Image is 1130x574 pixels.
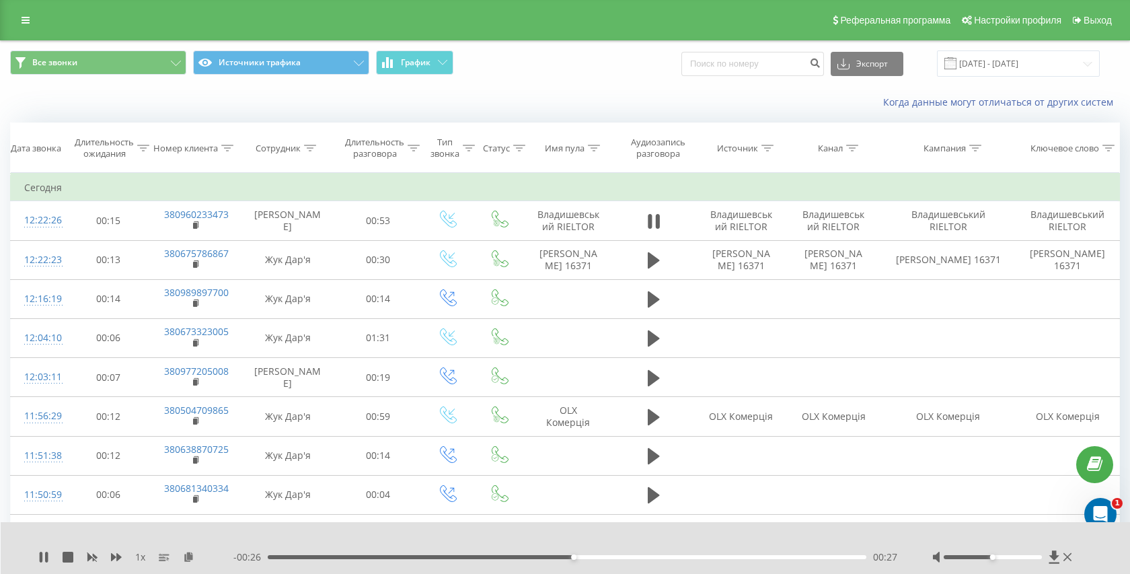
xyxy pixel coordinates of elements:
div: Дата звонка [11,143,61,154]
div: 12:22:23 [24,247,52,273]
iframe: Intercom live chat [1084,498,1117,530]
td: Владишевський RIELTOR [1016,201,1119,240]
td: Владишевський RIELTOR [880,201,1017,240]
td: [PERSON_NAME] 16371 [787,240,879,279]
td: OLX Комерція [695,397,787,436]
td: OLX Комерція [1016,397,1119,436]
div: 12:04:10 [24,325,52,351]
a: 380989897700 [164,286,229,299]
span: 00:27 [873,550,897,564]
td: 00:12 [65,436,151,475]
div: Кампания [924,143,966,154]
div: 11:49:53 [24,521,52,547]
td: 00:05 [65,514,151,553]
div: Ключевое слово [1030,143,1099,154]
td: 00:12 [65,397,151,436]
div: 11:51:38 [24,443,52,469]
button: Все звонки [10,50,186,75]
span: Все звонки [32,57,77,68]
div: Статус [483,143,510,154]
a: 380504709865 [164,404,229,417]
button: Экспорт [831,52,903,76]
a: 380977205008 [164,365,229,378]
a: 380681340334 [164,482,229,495]
div: 12:16:19 [24,286,52,312]
td: Сегодня [11,174,1120,201]
td: Жук Дар'я [239,436,335,475]
input: Поиск по номеру [681,52,824,76]
div: Сотрудник [256,143,301,154]
span: Настройки профиля [974,15,1061,26]
span: График [401,58,430,67]
td: 00:53 [336,201,421,240]
span: 1 x [135,550,145,564]
td: Жук Дар'я [239,475,335,514]
td: [PERSON_NAME] [239,358,335,397]
div: Номер клиента [153,143,218,154]
td: [PERSON_NAME] 16371 [1016,240,1119,279]
td: [PERSON_NAME] [239,201,335,240]
td: Владишевський RIELTOR [787,201,879,240]
td: OLX Комерція [880,397,1017,436]
td: 00:14 [65,279,151,318]
td: [PERSON_NAME] 16371 [524,240,613,279]
div: 11:50:59 [24,482,52,508]
div: 11:56:29 [24,403,52,429]
td: Владишевський RIELTOR [695,201,787,240]
td: Владишевський RIELTOR [524,201,613,240]
span: Выход [1084,15,1112,26]
div: Accessibility label [571,554,576,560]
a: 380960233473 [164,208,229,221]
td: 00:14 [336,279,421,318]
span: 1 [1112,498,1123,509]
div: Источник [717,143,758,154]
td: Жук Дар'я [239,279,335,318]
td: 00:19 [336,358,421,397]
div: Длительность разговора [345,137,404,159]
div: Аудиозапись разговора [625,137,691,159]
a: 380673323005 [164,325,229,338]
div: 12:22:26 [24,207,52,234]
div: 12:03:11 [24,364,52,390]
td: 00:04 [336,475,421,514]
a: 380675786867 [164,247,229,260]
span: - 00:26 [233,550,268,564]
td: 00:14 [336,436,421,475]
td: Жук Дар'я [239,318,335,357]
td: [PERSON_NAME] 16371 [695,240,787,279]
span: Реферальная программа [840,15,950,26]
td: 01:31 [336,318,421,357]
button: График [376,50,453,75]
td: 00:13 [336,514,421,553]
td: 00:59 [336,397,421,436]
td: [PERSON_NAME] 16371 [880,240,1017,279]
div: Accessibility label [990,554,995,560]
a: 380638870725 [164,443,229,456]
td: 00:13 [65,240,151,279]
td: Жук Дар'я [239,240,335,279]
td: OLX Комерція [787,397,879,436]
td: Жук Дар'я [239,397,335,436]
a: Когда данные могут отличаться от других систем [883,96,1120,108]
div: Имя пула [545,143,585,154]
td: 00:06 [65,475,151,514]
div: Длительность ожидания [75,137,134,159]
button: Источники трафика [193,50,369,75]
td: 00:15 [65,201,151,240]
td: OLX Комерція [524,397,613,436]
td: Жук Дар'я [239,514,335,553]
td: 00:06 [65,318,151,357]
div: Канал [818,143,843,154]
td: 00:30 [336,240,421,279]
div: Тип звонка [430,137,459,159]
a: 380681340334 [164,521,229,534]
td: 00:07 [65,358,151,397]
